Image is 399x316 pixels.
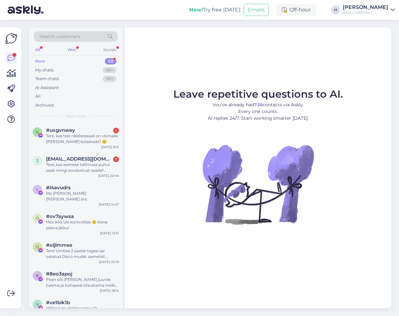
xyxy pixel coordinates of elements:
div: AI Assistant [35,85,59,91]
span: #8eo3apoj [46,271,72,277]
a: [PERSON_NAME]Atto Collection [343,5,395,15]
div: 53 [105,58,116,64]
div: [PERSON_NAME] [343,5,388,10]
img: Askly Logo [5,33,17,45]
span: #uxgvnwey [46,127,75,133]
b: New! [189,7,203,13]
div: H [331,5,340,14]
div: [DATE] 20:19 [99,260,119,264]
span: u [36,130,39,134]
span: v [36,302,39,307]
img: No Chat active [200,127,316,242]
span: juliababurina01@gmail.com [46,156,113,162]
div: Socials [102,46,118,54]
div: [DATE] 18:14 [100,288,119,293]
div: Archived [35,102,54,109]
span: j [36,158,38,163]
span: New chats [66,113,86,119]
span: #ov7aywsa [46,214,74,219]
p: You’ve already had contacts via Askly. Every one counts. AI replies 24/7. Start working smarter [... [173,102,343,122]
div: Ma [PERSON_NAME] [PERSON_NAME] ära. [46,191,119,202]
div: Web [66,46,77,54]
button: Emails [244,4,269,16]
span: Leave repetitive questions to AI. [173,88,343,100]
div: Hea ikka üle kontrollida 🙂 Kena päeva jätku! [46,219,119,231]
div: Off-hour [277,4,316,16]
div: Millised mudelid saadaval? [46,305,119,311]
div: Tere, kas esimese tellimuse puhul saab mingi soodustust saada? [PERSON_NAME] [46,162,119,173]
div: Pean siis [PERSON_NAME] juurde tulema ja kohapeal otsustama mida tellida) [46,277,119,288]
div: 1 [113,156,119,162]
div: All [34,46,41,54]
span: #ve1bik1b [46,300,70,305]
div: New [35,58,45,64]
div: [DATE] 20:46 [98,173,119,178]
b: 738 [254,102,262,108]
div: All [35,93,41,100]
div: Tere! Umbes 2 aastat tagasi sai ostetud Disco mudel, sametist. Diivaniga väga rahul ja puhastada ... [46,248,119,260]
span: Search customers [40,33,80,40]
span: o [36,245,39,249]
span: 8 [36,273,39,278]
div: [DATE] 8:15 [101,145,119,149]
div: Try free [DATE]: [189,6,241,14]
span: #l4avudrs [46,185,71,191]
div: Atto Collection [343,10,388,15]
div: 1 [113,128,119,133]
div: [DATE] 14:47 [99,202,119,207]
span: #oljlmmse [46,242,72,248]
div: Team chats [35,76,59,82]
span: l [36,187,39,192]
div: Tere, kas teie näidistesaali on võimalik [PERSON_NAME] külastada? 🙂 [46,133,119,145]
div: 99+ [103,76,116,82]
div: 99+ [103,67,116,73]
span: o [36,216,39,221]
div: [DATE] 13:51 [100,231,119,236]
div: My chats [35,67,53,73]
